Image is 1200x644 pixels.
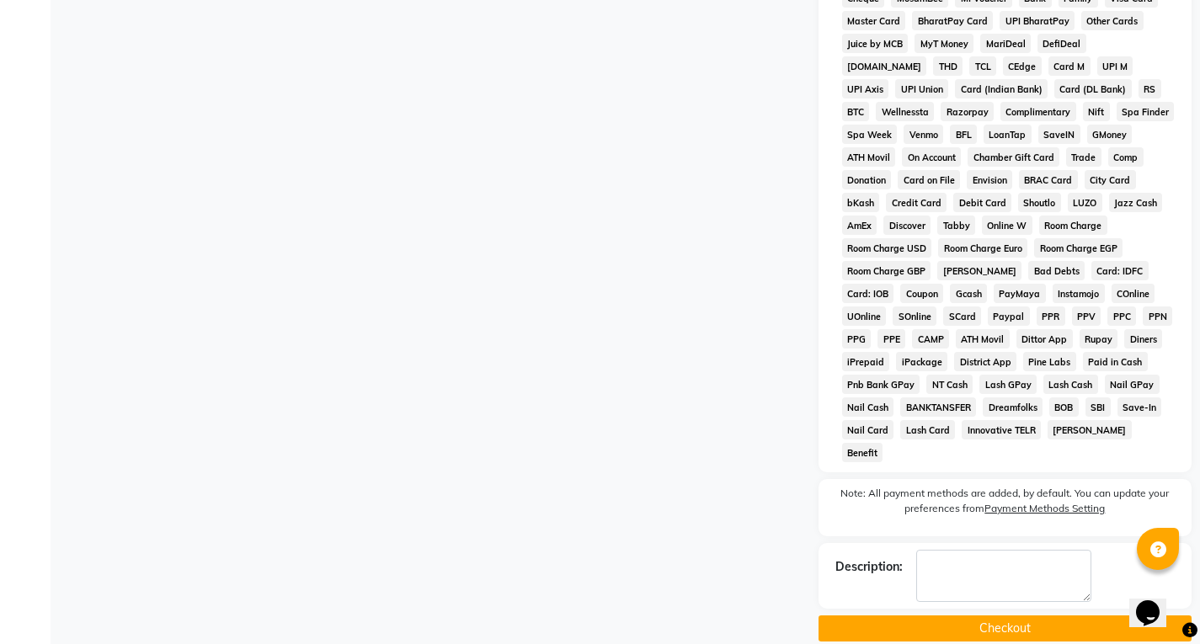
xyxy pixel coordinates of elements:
[842,306,887,326] span: UOnline
[842,420,894,439] span: Nail Card
[842,284,894,303] span: Card: IOB
[842,329,872,349] span: PPG
[1109,193,1163,212] span: Jazz Cash
[842,102,870,121] span: BTC
[842,238,932,258] span: Room Charge USD
[842,216,877,235] span: AmEx
[1039,216,1107,235] span: Room Charge
[937,261,1021,280] span: [PERSON_NAME]
[1083,352,1148,371] span: Paid in Cash
[912,11,993,30] span: BharatPay Card
[962,420,1041,439] span: Innovative TELR
[984,125,1032,144] span: LoanTap
[842,397,894,417] span: Nail Cash
[1068,193,1102,212] span: LUZO
[1038,125,1080,144] span: SaveIN
[842,147,896,167] span: ATH Movil
[912,329,949,349] span: CAMP
[895,79,948,98] span: UPI Union
[988,306,1030,326] span: Paypal
[1053,284,1105,303] span: Instamojo
[1028,261,1085,280] span: Bad Debts
[950,284,987,303] span: Gcash
[933,56,963,76] span: THD
[904,125,943,144] span: Venmo
[1016,329,1073,349] span: Dittor App
[842,375,920,394] span: Pnb Bank GPay
[886,193,947,212] span: Credit Card
[1037,34,1086,53] span: DefiDeal
[1037,306,1065,326] span: PPR
[926,375,973,394] span: NT Cash
[842,170,892,189] span: Donation
[1083,102,1110,121] span: Nift
[876,102,934,121] span: Wellnessta
[955,79,1048,98] span: Card (Indian Bank)
[1117,102,1175,121] span: Spa Finder
[1000,102,1076,121] span: Complimentary
[983,397,1043,417] span: Dreamfolks
[980,34,1031,53] span: MariDeal
[835,486,1175,523] label: Note: All payment methods are added, by default. You can update your preferences from
[1105,375,1160,394] span: Nail GPay
[842,34,909,53] span: Juice by MCB
[898,170,960,189] span: Card on File
[1043,375,1098,394] span: Lash Cash
[969,56,996,76] span: TCL
[1066,147,1101,167] span: Trade
[819,615,1192,641] button: Checkout
[1034,238,1123,258] span: Room Charge EGP
[842,352,890,371] span: iPrepaid
[979,375,1037,394] span: Lash GPay
[953,193,1011,212] span: Debit Card
[1107,306,1136,326] span: PPC
[956,329,1010,349] span: ATH Movil
[943,306,981,326] span: SCard
[984,501,1105,516] label: Payment Methods Setting
[1000,11,1075,30] span: UPI BharatPay
[877,329,905,349] span: PPE
[1019,170,1078,189] span: BRAC Card
[1124,329,1162,349] span: Diners
[902,147,961,167] span: On Account
[967,170,1012,189] span: Envision
[1072,306,1101,326] span: PPV
[994,284,1046,303] span: PayMaya
[1085,170,1136,189] span: City Card
[954,352,1016,371] span: District App
[982,216,1032,235] span: Online W
[938,238,1027,258] span: Room Charge Euro
[900,284,943,303] span: Coupon
[842,125,898,144] span: Spa Week
[1143,306,1172,326] span: PPN
[1085,397,1111,417] span: SBI
[1018,193,1061,212] span: Shoutlo
[1048,420,1132,439] span: [PERSON_NAME]
[896,352,947,371] span: iPackage
[900,397,976,417] span: BANKTANSFER
[842,261,931,280] span: Room Charge GBP
[835,558,903,576] div: Description:
[937,216,975,235] span: Tabby
[1023,352,1076,371] span: Pine Labs
[900,420,955,439] span: Lash Card
[950,125,977,144] span: BFL
[842,11,906,30] span: Master Card
[1087,125,1133,144] span: GMoney
[1049,397,1079,417] span: BOB
[1003,56,1042,76] span: CEdge
[1117,397,1162,417] span: Save-In
[842,79,889,98] span: UPI Axis
[893,306,936,326] span: SOnline
[915,34,973,53] span: MyT Money
[1048,56,1091,76] span: Card M
[941,102,994,121] span: Razorpay
[1108,147,1144,167] span: Comp
[1054,79,1132,98] span: Card (DL Bank)
[1081,11,1144,30] span: Other Cards
[842,56,927,76] span: [DOMAIN_NAME]
[1097,56,1133,76] span: UPI M
[842,443,883,462] span: Benefit
[1091,261,1149,280] span: Card: IDFC
[1139,79,1161,98] span: RS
